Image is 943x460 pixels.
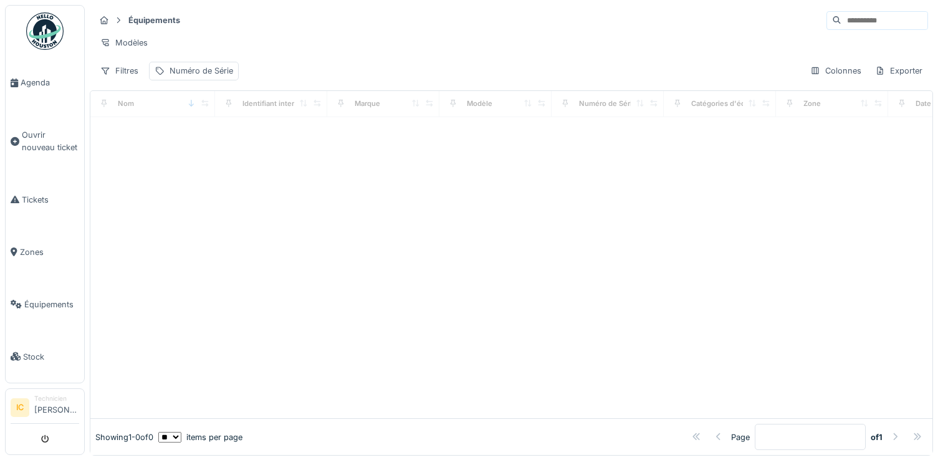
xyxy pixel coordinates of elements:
[467,98,492,109] div: Modèle
[95,431,153,443] div: Showing 1 - 0 of 0
[11,394,79,424] a: IC Technicien[PERSON_NAME]
[242,98,303,109] div: Identifiant interne
[118,98,134,109] div: Nom
[869,62,928,80] div: Exporter
[22,129,79,153] span: Ouvrir nouveau ticket
[123,14,185,26] strong: Équipements
[579,98,636,109] div: Numéro de Série
[803,98,821,109] div: Zone
[95,34,153,52] div: Modèles
[34,394,79,421] li: [PERSON_NAME]
[24,299,79,310] span: Équipements
[23,351,79,363] span: Stock
[34,394,79,403] div: Technicien
[6,226,84,278] a: Zones
[158,431,242,443] div: items per page
[6,109,84,173] a: Ouvrir nouveau ticket
[6,278,84,330] a: Équipements
[26,12,64,50] img: Badge_color-CXgf-gQk.svg
[11,398,29,417] li: IC
[22,194,79,206] span: Tickets
[691,98,778,109] div: Catégories d'équipement
[6,57,84,109] a: Agenda
[805,62,867,80] div: Colonnes
[871,431,883,443] strong: of 1
[6,173,84,226] a: Tickets
[20,246,79,258] span: Zones
[170,65,233,77] div: Numéro de Série
[6,330,84,383] a: Stock
[731,431,750,443] div: Page
[355,98,380,109] div: Marque
[21,77,79,89] span: Agenda
[95,62,144,80] div: Filtres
